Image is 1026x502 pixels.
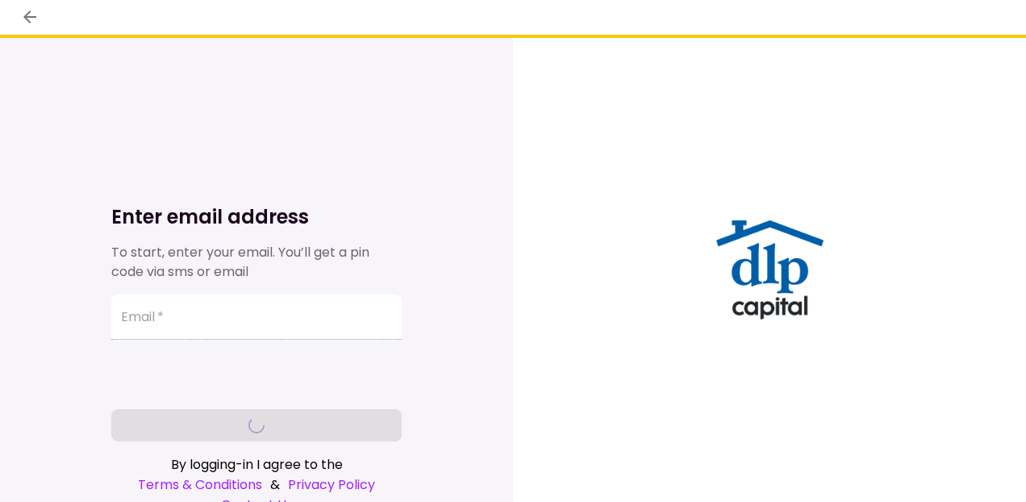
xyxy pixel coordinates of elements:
div: & [111,475,402,495]
img: AIO logo [711,211,828,328]
a: Privacy Policy [288,475,375,495]
div: By logging-in I agree to the [111,454,402,475]
div: To start, enter your email. You’ll get a pin code via sms or email [111,243,402,282]
button: back [16,3,44,31]
h1: Enter email address [111,204,402,230]
a: Terms & Conditions [138,475,262,495]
